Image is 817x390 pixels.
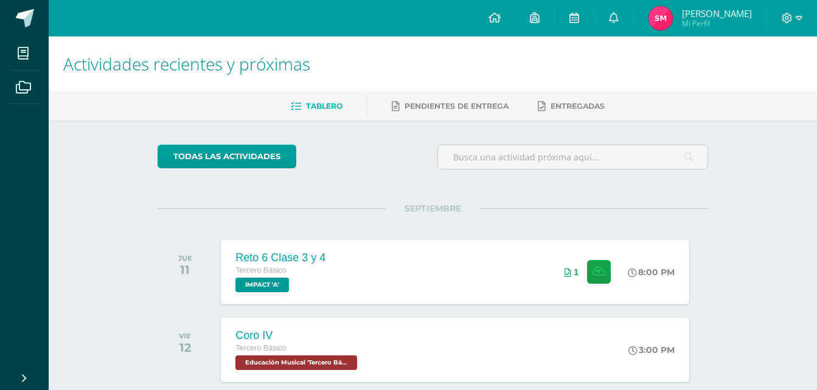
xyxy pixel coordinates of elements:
div: JUE [178,254,192,262]
span: Actividades recientes y próximas [63,52,310,75]
a: Tablero [291,97,342,116]
div: 8:00 PM [628,267,675,278]
img: 07e34a97935cb444207a82b8f49d728a.png [648,6,673,30]
div: Coro IV [235,329,360,342]
div: VIE [179,332,191,340]
a: Entregadas [538,97,605,116]
span: Tercero Básico [235,344,286,352]
div: 11 [178,262,192,277]
span: Educación Musical 'Tercero Básico A' [235,355,357,370]
span: Mi Perfil [682,18,752,29]
div: Archivos entregados [565,267,579,277]
a: Pendientes de entrega [392,97,509,116]
span: SEPTIEMBRE [385,203,481,214]
span: 1 [574,267,579,277]
a: todas las Actividades [158,145,296,168]
span: [PERSON_NAME] [682,7,752,19]
span: Entregadas [551,101,605,111]
span: Tablero [306,101,342,111]
div: 12 [179,340,191,355]
div: 3:00 PM [628,344,675,355]
span: Tercero Básico [235,266,286,275]
input: Busca una actividad próxima aquí... [438,145,707,169]
div: Reto 6 Clase 3 y 4 [235,251,325,264]
span: Pendientes de entrega [405,101,509,111]
span: IMPACT 'A' [235,278,289,292]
